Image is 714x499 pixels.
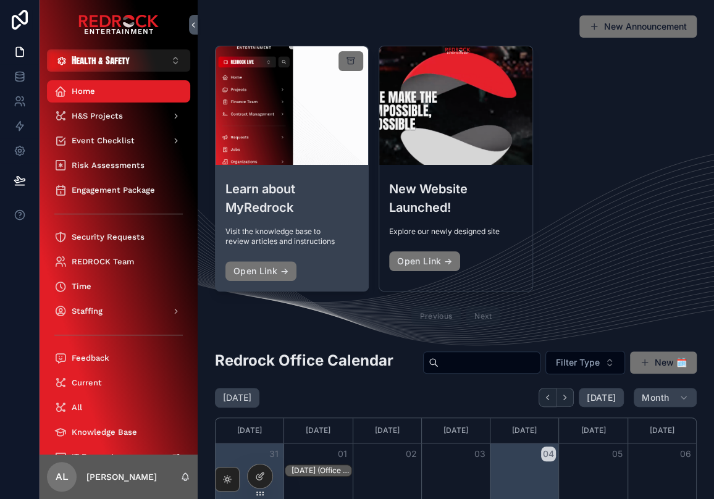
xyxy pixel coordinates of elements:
a: Feedback [47,347,190,369]
a: Open Link → [389,251,460,271]
div: Labor Day (Office Closed) [292,465,351,476]
a: New Website Launched!Explore our newly designed siteOpen Link → [379,46,532,291]
a: Learn about MyRedrockVisit the knowledge base to review articles and instructionsOpen Link → [215,46,369,291]
button: 31 [266,447,281,461]
h3: New Website Launched! [389,180,522,217]
a: H&S Projects [47,105,190,127]
div: [DATE] [355,418,419,443]
button: Month [634,388,697,408]
span: Filter Type [556,356,600,369]
a: Event Checklist [47,130,190,152]
span: All [72,403,82,413]
div: [DATE] [492,418,556,443]
span: Explore our newly designed site [389,227,522,237]
button: Select Button [545,351,625,374]
span: Feedback [72,353,109,363]
button: New 🗓️ [630,351,697,374]
span: Health & Safety [72,54,130,67]
span: Security Requests [72,232,145,242]
h2: Redrock Office Calendar [215,350,393,371]
span: H&S Projects [72,111,123,121]
div: [DATE] [217,418,282,443]
a: All [47,396,190,419]
div: [DATE] [630,418,694,443]
span: [DATE] [587,392,616,403]
span: REDROCK Team [72,257,134,267]
button: 06 [678,447,693,461]
h2: [DATE] [223,392,251,404]
a: Current [47,372,190,394]
a: REDROCK Team [47,251,190,273]
span: Time [72,282,91,291]
div: [DATE] [561,418,625,443]
div: scrollable content [40,72,198,455]
button: Next [556,388,574,407]
button: 04 [541,447,556,461]
div: Screenshot-2025-08-19-at-10.28.09-AM.png [379,46,532,165]
button: Select Button [47,49,190,72]
a: Staffing [47,300,190,322]
span: Knowledge Base [72,427,137,437]
div: Screenshot-2025-08-19-at-2.09.49-PM.png [216,46,368,165]
button: Back [539,388,556,407]
div: [DATE] (Office Closed) [292,466,351,476]
button: 03 [472,447,487,461]
h3: Learn about MyRedrock [225,180,358,217]
a: Engagement Package [47,179,190,201]
span: Event Checklist [72,136,135,146]
span: Home [72,86,95,96]
a: Time [47,275,190,298]
span: Current [72,378,102,388]
a: Knowledge Base [47,421,190,443]
button: 05 [610,447,624,461]
img: App logo [78,15,159,35]
button: New Announcement [579,15,697,38]
a: Security Requests [47,226,190,248]
a: Open Link → [225,261,296,281]
div: [DATE] [286,418,350,443]
a: IT Request [47,446,190,468]
span: IT Request [72,452,115,462]
span: Visit the knowledge base to review articles and instructions [225,227,358,246]
span: Staffing [72,306,103,316]
p: [PERSON_NAME] [86,471,157,483]
span: AL [56,469,69,484]
button: 02 [403,447,418,461]
button: 01 [335,447,350,461]
span: Risk Assessments [72,161,145,170]
div: [DATE] [424,418,488,443]
button: [DATE] [579,388,624,408]
a: Home [47,80,190,103]
span: Month [642,392,669,403]
a: Risk Assessments [47,154,190,177]
span: Engagement Package [72,185,155,195]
